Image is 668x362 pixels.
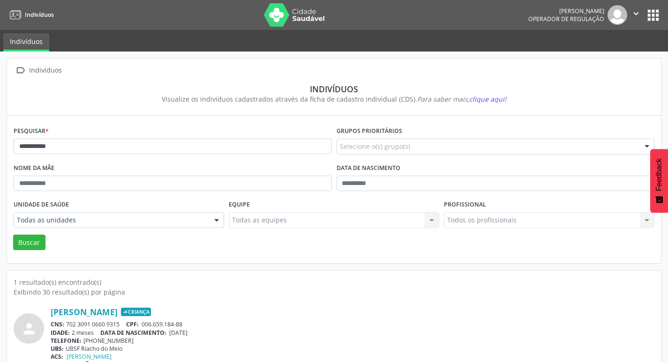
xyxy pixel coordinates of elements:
div: Visualize os indivíduos cadastrados através da ficha de cadastro individual (CDS). [20,94,648,104]
a: [PERSON_NAME] [51,307,118,317]
span: Criança [121,308,151,316]
span: 006.659.184-88 [142,320,182,328]
span: Feedback [655,158,663,191]
span: CNS: [51,320,64,328]
button: Feedback - Mostrar pesquisa [650,149,668,213]
label: Equipe [229,198,250,212]
div: [PHONE_NUMBER] [51,337,654,345]
label: Data de nascimento [337,161,400,176]
span: UBS: [51,345,64,353]
div: 1 resultado(s) encontrado(s) [14,277,654,287]
div: UBSF Riacho do Meio [51,345,654,353]
div: 2 meses [51,329,654,337]
a:  Indivíduos [14,64,63,77]
i: Para saber mais, [417,95,506,103]
div: [PERSON_NAME] [528,7,604,15]
i: person [21,320,38,337]
span: TELEFONE: [51,337,82,345]
div: 702 3091 0660 9315 [51,320,654,328]
span: clique aqui! [469,95,506,103]
label: Unidade de saúde [14,198,69,212]
div: Indivíduos [27,64,63,77]
a: Indivíduos [7,7,54,22]
label: Nome da mãe [14,161,54,176]
button:  [627,5,645,25]
div: Exibindo 30 resultado(s) por página [14,287,654,297]
i:  [14,64,27,77]
label: Profissional [444,198,486,212]
span: ACS: [51,353,63,361]
span: CPF: [126,320,139,328]
a: [PERSON_NAME] [67,353,112,361]
label: Pesquisar [14,124,49,139]
img: img [608,5,627,25]
label: Grupos prioritários [337,124,402,139]
button: Buscar [13,235,45,251]
button: apps [645,7,661,23]
i:  [631,8,641,19]
span: DATA DE NASCIMENTO: [100,329,166,337]
span: [DATE] [169,329,188,337]
span: Selecione o(s) grupo(s) [340,141,410,151]
span: Todas as unidades [17,215,205,225]
span: Indivíduos [25,11,54,19]
div: Indivíduos [20,84,648,94]
span: IDADE: [51,329,70,337]
span: Operador de regulação [528,15,604,23]
a: Indivíduos [3,33,49,52]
